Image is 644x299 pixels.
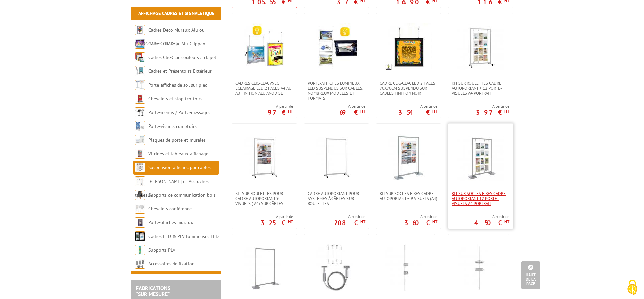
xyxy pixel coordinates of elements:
[334,214,365,219] span: A partir de
[398,110,437,114] p: 354 €
[457,23,504,70] img: Kit sur roulettes cadre autoportant + 12 porte-visuels A4 Portrait
[504,219,509,225] sup: HT
[304,191,369,206] a: Cadre autoportant pour systèmes à câbles sur roulettes
[360,219,365,225] sup: HT
[135,80,145,90] img: Porte-affiches de sol sur pied
[148,219,193,226] a: Porte-affiches muraux
[135,217,145,228] img: Porte-affiches muraux
[521,261,540,289] a: Haut de la page
[148,247,175,253] a: Supports PLV
[148,261,195,267] a: Accessoires de fixation
[339,104,365,109] span: A partir de
[135,162,145,172] img: Suspension affiches par câbles
[385,134,432,181] img: Kit sur socles fixes Cadre autoportant + 9 visuels (A4)
[135,66,145,76] img: Cadres et Présentoirs Extérieur
[148,206,192,212] a: Chevalets conférence
[232,81,297,96] a: Cadres clic-clac avec éclairage LED,2 Faces A4 au A0 finition Alu Anodisé
[432,219,437,225] sup: HT
[235,191,293,206] span: Kit sur roulettes pour cadre autoportant 9 visuels ( A4) sur câbles
[241,23,288,70] img: Cadres clic-clac avec éclairage LED,2 Faces A4 au A0 finition Alu Anodisé
[308,191,365,206] span: Cadre autoportant pour systèmes à câbles sur roulettes
[148,82,207,88] a: Porte-affiches de sol sur pied
[382,244,429,291] img: Pince simple pour câbles
[135,245,145,255] img: Supports PLV
[398,104,437,109] span: A partir de
[448,81,513,96] a: Kit sur roulettes cadre autoportant + 12 porte-visuels A4 Portrait
[148,137,206,143] a: Plaques de porte et murales
[268,104,293,109] span: A partir de
[138,10,214,16] a: Affichage Cadres et Signalétique
[148,192,216,198] a: Supports de communication bois
[261,221,293,225] p: 325 €
[380,191,437,201] span: Kit sur socles fixes Cadre autoportant + 9 visuels (A4)
[135,107,145,117] img: Porte-menus / Porte-messages
[135,204,145,214] img: Chevalets conférence
[308,81,365,101] span: Porte-affiches lumineux LED suspendus sur câbles, nombreux modèles et formats
[621,276,644,299] button: Cookies (fenêtre modale)
[432,108,437,114] sup: HT
[241,134,288,181] img: Kit sur roulettes pour cadre autoportant 9 visuels ( A4) sur câbles
[136,285,170,297] a: FABRICATIONS"Sur Mesure"
[148,54,216,60] a: Cadres Clic-Clac couleurs à clapet
[261,214,293,219] span: A partir de
[334,221,365,225] p: 208 €
[268,110,293,114] p: 97 €
[148,151,208,157] a: Vitrines et tableaux affichage
[148,233,219,239] a: Cadres LED & PLV lumineuses LED
[448,191,513,206] a: Kit sur socles fixes cadre autoportant 12 porte-visuels A4 portrait
[135,25,145,35] img: Cadres Deco Muraux Alu ou Bois
[135,52,145,62] img: Cadres Clic-Clac couleurs à clapet
[404,214,437,219] span: A partir de
[135,178,209,198] a: [PERSON_NAME] et Accroches tableaux
[476,104,509,109] span: A partir de
[148,68,212,74] a: Cadres et Présentoirs Extérieur
[360,108,365,114] sup: HT
[148,123,197,129] a: Porte-visuels comptoirs
[455,244,502,291] img: Pince double pour câbles
[404,221,437,225] p: 360 €
[135,135,145,145] img: Plaques de porte et murales
[135,149,145,159] img: Vitrines et tableaux affichage
[135,231,145,241] img: Cadres LED & PLV lumineuses LED
[339,110,365,114] p: 69 €
[385,23,432,70] img: Cadre Clic-Clac LED 2 faces 70x70cm suspendu sur câbles finition noir
[241,244,288,291] img: Cadre autoportant pour systèmes à câbles sur socles fixes
[135,27,205,47] a: Cadres Deco Muraux Alu ou [GEOGRAPHIC_DATA]
[148,96,202,102] a: Chevalets et stop trottoirs
[474,221,509,225] p: 450 €
[624,279,641,296] img: Cookies (fenêtre modale)
[504,108,509,114] sup: HT
[135,176,145,186] img: Cimaises et Accroches tableaux
[135,259,145,269] img: Accessoires de fixation
[452,81,509,96] span: Kit sur roulettes cadre autoportant + 12 porte-visuels A4 Portrait
[376,191,441,201] a: Kit sur socles fixes Cadre autoportant + 9 visuels (A4)
[148,164,211,170] a: Suspension affiches par câbles
[288,219,293,225] sup: HT
[313,134,360,181] img: Cadre autoportant pour systèmes à câbles sur roulettes
[135,94,145,104] img: Chevalets et stop trottoirs
[457,134,504,181] img: Kit sur socles fixes cadre autoportant 12 porte-visuels A4 portrait
[148,41,207,47] a: Cadres Clic-Clac Alu Clippant
[235,81,293,96] span: Cadres clic-clac avec éclairage LED,2 Faces A4 au A0 finition Alu Anodisé
[288,108,293,114] sup: HT
[304,81,369,101] a: Porte-affiches lumineux LED suspendus sur câbles, nombreux modèles et formats
[376,81,441,96] a: Cadre Clic-Clac LED 2 faces 70x70cm suspendu sur câbles finition noir
[452,191,509,206] span: Kit sur socles fixes cadre autoportant 12 porte-visuels A4 portrait
[476,110,509,114] p: 397 €
[313,23,360,70] img: Porte-affiches lumineux LED suspendus sur câbles, nombreux modèles et formats
[232,191,297,206] a: Kit sur roulettes pour cadre autoportant 9 visuels ( A4) sur câbles
[474,214,509,219] span: A partir de
[380,81,437,96] span: Cadre Clic-Clac LED 2 faces 70x70cm suspendu sur câbles finition noir
[148,109,210,115] a: Porte-menus / Porte-messages
[135,121,145,131] img: Porte-visuels comptoirs
[313,244,360,291] img: Kit Câble acier, possibilité de recouper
